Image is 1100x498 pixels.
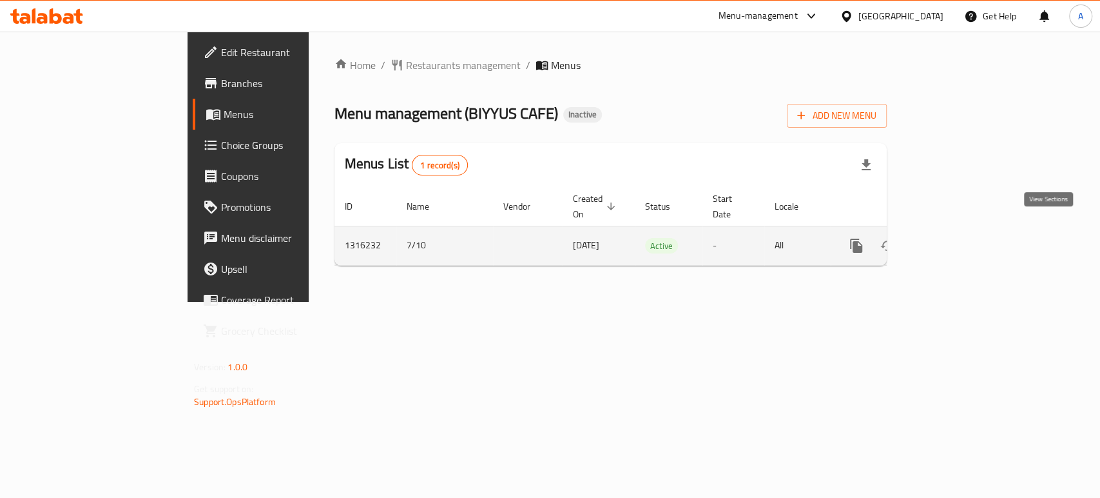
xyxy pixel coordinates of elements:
[563,109,602,120] span: Inactive
[193,37,371,68] a: Edit Restaurant
[412,159,467,172] span: 1 record(s)
[345,154,468,175] h2: Menus List
[221,45,361,60] span: Edit Restaurant
[713,191,749,222] span: Start Date
[797,108,876,124] span: Add New Menu
[221,261,361,277] span: Upsell
[221,230,361,246] span: Menu disclaimer
[396,226,493,265] td: 7/10
[503,199,547,214] span: Vendor
[719,8,798,24] div: Menu-management
[221,292,361,308] span: Coverage Report
[334,57,887,73] nav: breadcrumb
[841,230,872,261] button: more
[831,187,975,226] th: Actions
[193,130,371,161] a: Choice Groups
[194,393,276,410] a: Support.OpsPlatform
[334,99,558,128] span: Menu management ( BIYYUS CAFE )
[551,57,581,73] span: Menus
[764,226,831,265] td: All
[193,284,371,315] a: Coverage Report
[194,381,253,397] span: Get support on:
[221,75,361,91] span: Branches
[526,57,530,73] li: /
[221,323,361,339] span: Grocery Checklist
[224,106,361,122] span: Menus
[345,199,369,214] span: ID
[193,223,371,254] a: Menu disclaimer
[334,187,975,266] table: enhanced table
[406,57,521,73] span: Restaurants management
[702,226,764,265] td: -
[645,239,678,254] span: Active
[645,199,687,214] span: Status
[573,191,619,222] span: Created On
[775,199,815,214] span: Locale
[227,359,247,375] span: 1.0.0
[193,315,371,346] a: Grocery Checklist
[194,359,226,375] span: Version:
[851,150,882,181] div: Export file
[412,155,468,175] div: Total records count
[381,57,385,73] li: /
[193,192,371,223] a: Promotions
[221,168,361,184] span: Coupons
[193,68,371,99] a: Branches
[221,137,361,153] span: Choice Groups
[1078,9,1083,23] span: A
[193,99,371,130] a: Menus
[858,9,943,23] div: [GEOGRAPHIC_DATA]
[563,107,602,123] div: Inactive
[193,161,371,192] a: Coupons
[221,199,361,215] span: Promotions
[573,237,599,254] span: [DATE]
[391,57,521,73] a: Restaurants management
[193,254,371,284] a: Upsell
[407,199,446,214] span: Name
[787,104,887,128] button: Add New Menu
